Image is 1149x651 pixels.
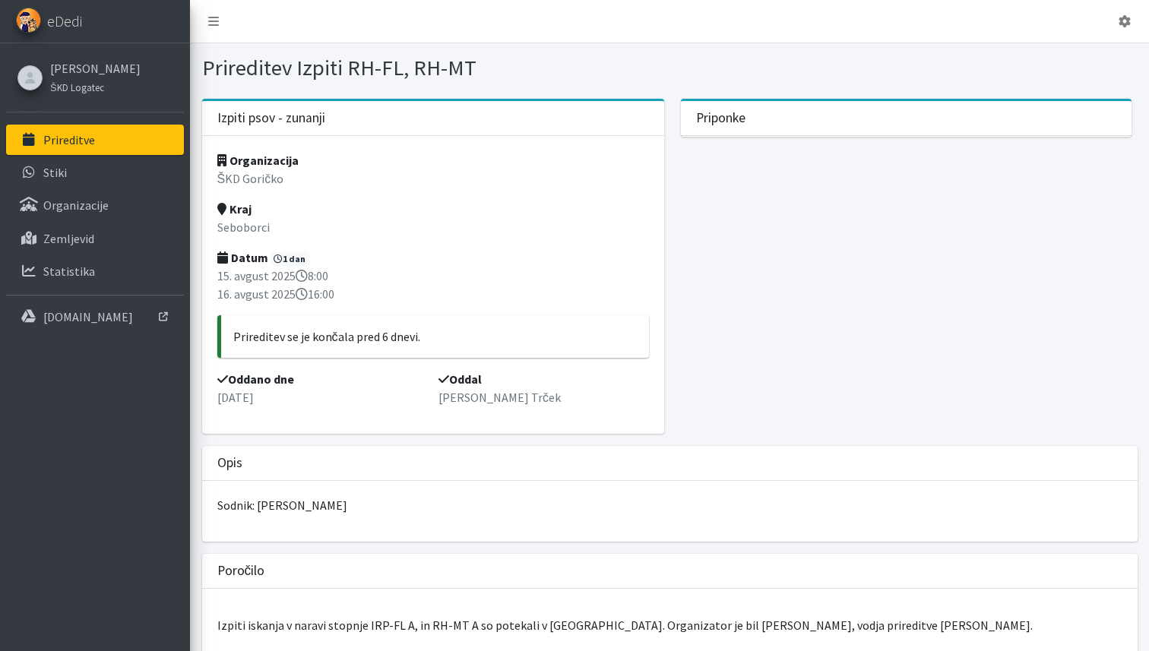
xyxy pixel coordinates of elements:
small: ŠKD Logatec [50,81,104,93]
p: Prireditve [43,132,95,147]
h3: Izpiti psov - zunanji [217,110,325,126]
h3: Poročilo [217,563,265,579]
h1: Prireditev Izpiti RH-FL, RH-MT [202,55,664,81]
strong: Organizacija [217,153,299,168]
strong: Kraj [217,201,252,216]
p: Organizacije [43,198,109,213]
a: [DOMAIN_NAME] [6,302,184,332]
a: Zemljevid [6,223,184,254]
h3: Opis [217,455,242,471]
a: [PERSON_NAME] [50,59,141,77]
h3: Priponke [696,110,745,126]
strong: Oddano dne [217,371,294,387]
p: Sodnik: [PERSON_NAME] [217,496,1122,514]
a: ŠKD Logatec [50,77,141,96]
p: [PERSON_NAME] Trček [438,388,649,406]
p: [DATE] [217,388,428,406]
p: Stiki [43,165,67,180]
p: Statistika [43,264,95,279]
p: ŠKD Goričko [217,169,649,188]
a: Statistika [6,256,184,286]
p: Seboborci [217,218,649,236]
a: Prireditve [6,125,184,155]
p: Prireditev se je končala pred 6 dnevi. [233,327,637,346]
img: eDedi [16,8,41,33]
p: Zemljevid [43,231,94,246]
a: Organizacije [6,190,184,220]
strong: Oddal [438,371,482,387]
p: 15. avgust 2025 8:00 16. avgust 2025 16:00 [217,267,649,303]
p: Izpiti iskanja v naravi stopnje IRP-FL A, in RH-MT A so potekali v [GEOGRAPHIC_DATA]. Organizator... [217,616,1122,634]
strong: Datum [217,250,268,265]
span: eDedi [47,10,82,33]
span: 1 dan [271,252,310,266]
p: [DOMAIN_NAME] [43,309,133,324]
a: Stiki [6,157,184,188]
